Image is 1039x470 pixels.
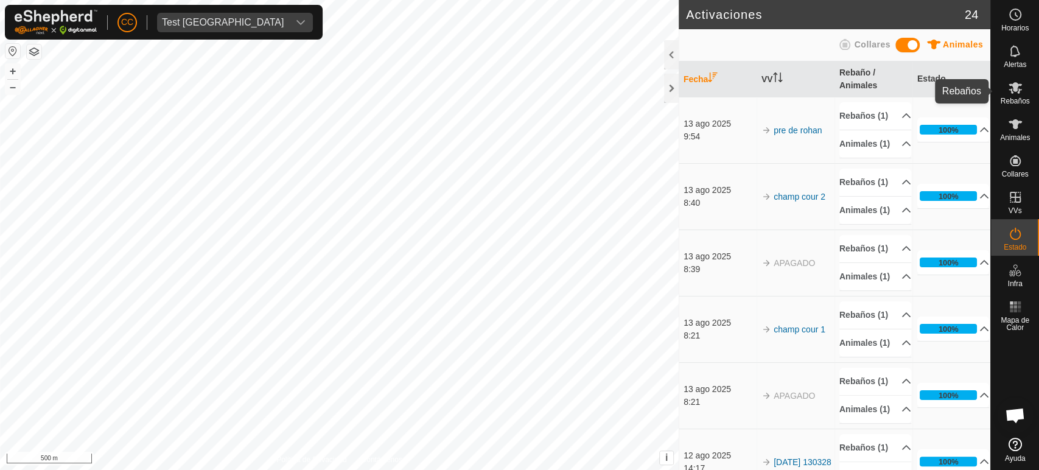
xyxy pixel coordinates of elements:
[839,434,911,461] p-accordion-header: Rebaños (1)
[839,368,911,395] p-accordion-header: Rebaños (1)
[839,263,911,290] p-accordion-header: Animales (1)
[1004,61,1026,68] span: Alertas
[121,16,133,29] span: CC
[761,324,771,334] img: arrow
[839,235,911,262] p-accordion-header: Rebaños (1)
[5,80,20,94] button: –
[15,10,97,35] img: Logo Gallagher
[1008,207,1021,214] span: VVs
[939,257,959,268] div: 100%
[684,383,755,396] div: 13 ago 2025
[774,125,822,135] a: pre de rohan
[361,454,402,465] a: Contáctenos
[839,301,911,329] p-accordion-header: Rebaños (1)
[665,452,668,463] span: i
[939,390,959,401] div: 100%
[920,125,977,135] div: 100%
[917,184,989,208] p-accordion-header: 100%
[679,61,757,97] th: Fecha
[708,74,718,84] p-sorticon: Activar para ordenar
[839,197,911,224] p-accordion-header: Animales (1)
[684,118,755,130] div: 13 ago 2025
[684,449,755,462] div: 12 ago 2025
[834,61,912,97] th: Rebaño / Animales
[1007,280,1022,287] span: Infra
[920,258,977,267] div: 100%
[854,40,890,49] span: Collares
[839,169,911,196] p-accordion-header: Rebaños (1)
[1000,97,1029,105] span: Rebaños
[761,125,771,135] img: arrow
[162,18,284,27] div: Test [GEOGRAPHIC_DATA]
[761,258,771,268] img: arrow
[1005,455,1026,462] span: Ayuda
[684,263,755,276] div: 8:39
[920,390,977,400] div: 100%
[684,250,755,263] div: 13 ago 2025
[761,391,771,401] img: arrow
[684,329,755,342] div: 8:21
[684,197,755,209] div: 8:40
[920,457,977,466] div: 100%
[1001,170,1028,178] span: Collares
[839,102,911,130] p-accordion-header: Rebaños (1)
[939,323,959,335] div: 100%
[939,124,959,136] div: 100%
[994,317,1036,331] span: Mapa de Calor
[774,457,831,467] a: [DATE] 130328
[773,74,783,84] p-sorticon: Activar para ordenar
[917,383,989,407] p-accordion-header: 100%
[839,329,911,357] p-accordion-header: Animales (1)
[774,391,815,401] span: APAGADO
[1004,244,1026,251] span: Estado
[5,64,20,79] button: +
[939,456,959,468] div: 100%
[920,324,977,334] div: 100%
[276,454,346,465] a: Política de Privacidad
[684,396,755,409] div: 8:21
[939,191,959,202] div: 100%
[684,317,755,329] div: 13 ago 2025
[686,7,965,22] h2: Activaciones
[684,184,755,197] div: 13 ago 2025
[917,250,989,275] p-accordion-header: 100%
[912,61,990,97] th: Estado
[761,457,771,467] img: arrow
[5,44,20,58] button: Restablecer Mapa
[965,5,978,24] span: 24
[943,40,983,49] span: Animales
[774,324,825,334] a: champ cour 1
[920,191,977,201] div: 100%
[757,61,834,97] th: VV
[997,397,1034,433] a: Chat abierto
[991,433,1039,467] a: Ayuda
[684,130,755,143] div: 9:54
[660,451,673,465] button: i
[1001,24,1029,32] span: Horarios
[774,258,815,268] span: APAGADO
[839,130,911,158] p-accordion-header: Animales (1)
[917,118,989,142] p-accordion-header: 100%
[1000,134,1030,141] span: Animales
[839,396,911,423] p-accordion-header: Animales (1)
[917,317,989,341] p-accordion-header: 100%
[289,13,313,32] div: dropdown trigger
[27,44,41,59] button: Capas del Mapa
[761,192,771,202] img: arrow
[774,192,825,202] a: champ cour 2
[157,13,289,32] span: Test France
